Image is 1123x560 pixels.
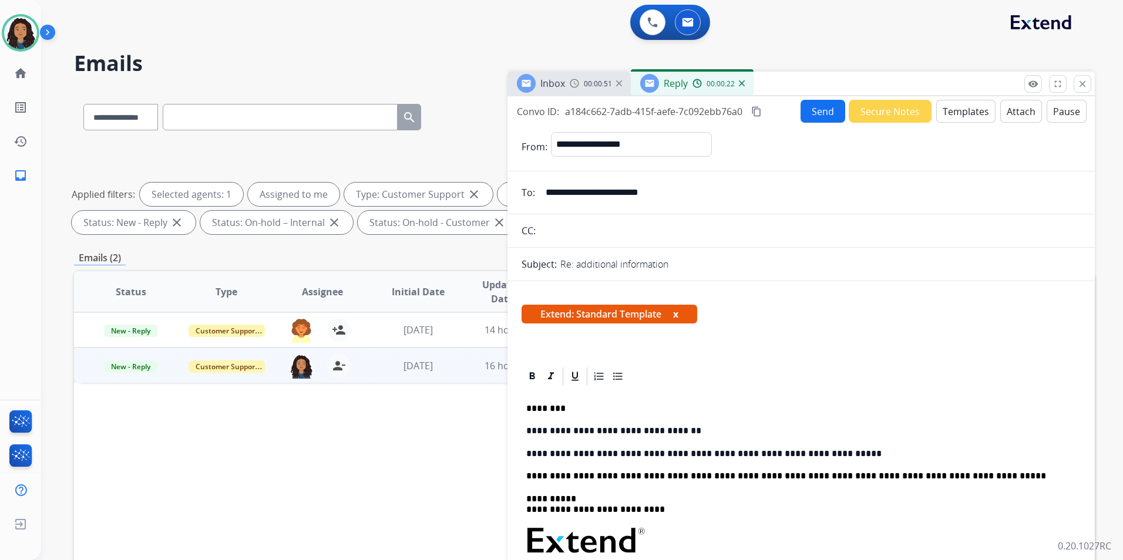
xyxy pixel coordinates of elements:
button: Templates [936,100,996,123]
span: 00:00:22 [707,79,735,89]
div: Italic [542,367,560,385]
span: [DATE] [404,359,433,372]
mat-icon: close [170,215,184,230]
span: Initial Date [392,285,445,299]
mat-icon: close [1077,79,1088,89]
mat-icon: search [402,110,416,124]
span: Customer Support [189,325,265,337]
img: agent-avatar [290,354,313,379]
span: Inbox [540,77,565,90]
button: x [673,307,678,321]
h2: Emails [74,52,1095,75]
button: Send [801,100,845,123]
div: Status: New - Reply [72,211,196,234]
span: a184c662-7adb-415f-aefe-7c092ebb76a0 [565,105,742,118]
span: [DATE] [404,323,433,336]
div: Underline [566,367,584,385]
mat-icon: inbox [14,168,28,183]
mat-icon: content_copy [751,106,762,117]
mat-icon: close [327,215,341,230]
mat-icon: fullscreen [1053,79,1063,89]
span: Extend: Standard Template [522,305,697,323]
div: Bold [523,367,541,385]
p: 0.20.1027RC [1058,539,1111,553]
img: avatar [4,16,37,49]
span: New - Reply [104,360,157,373]
span: Reply [664,77,688,90]
p: Re: additional information [560,257,668,271]
p: Convo ID: [517,104,559,119]
span: 14 hours ago [485,323,543,336]
mat-icon: remove_red_eye [1028,79,1038,89]
p: Subject: [522,257,557,271]
p: To: [522,185,535,200]
div: Assigned to me [248,183,339,206]
p: From: [522,140,547,154]
div: Status: On-hold – Internal [200,211,353,234]
span: Type [216,285,237,299]
img: agent-avatar [290,318,313,343]
p: CC: [522,224,536,238]
mat-icon: close [467,187,481,201]
span: Status [116,285,146,299]
mat-icon: close [492,215,506,230]
div: Bullet List [609,367,627,385]
span: Assignee [302,285,343,299]
mat-icon: person_remove [332,359,346,373]
mat-icon: list_alt [14,100,28,114]
div: Status: On-hold - Customer [358,211,518,234]
span: New - Reply [104,325,157,337]
mat-icon: history [14,134,28,149]
span: 00:00:51 [584,79,612,89]
div: Ordered List [590,367,608,385]
mat-icon: home [14,66,28,80]
button: Pause [1047,100,1087,123]
div: Type: Shipping Protection [497,183,651,206]
div: Selected agents: 1 [140,183,243,206]
span: Customer Support [189,360,265,373]
div: Type: Customer Support [344,183,493,206]
button: Attach [1000,100,1042,123]
span: Updated Date [476,278,529,306]
button: Secure Notes [849,100,932,123]
p: Applied filters: [72,187,135,201]
mat-icon: person_add [332,323,346,337]
span: 16 hours ago [485,359,543,372]
p: Emails (2) [74,251,126,265]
